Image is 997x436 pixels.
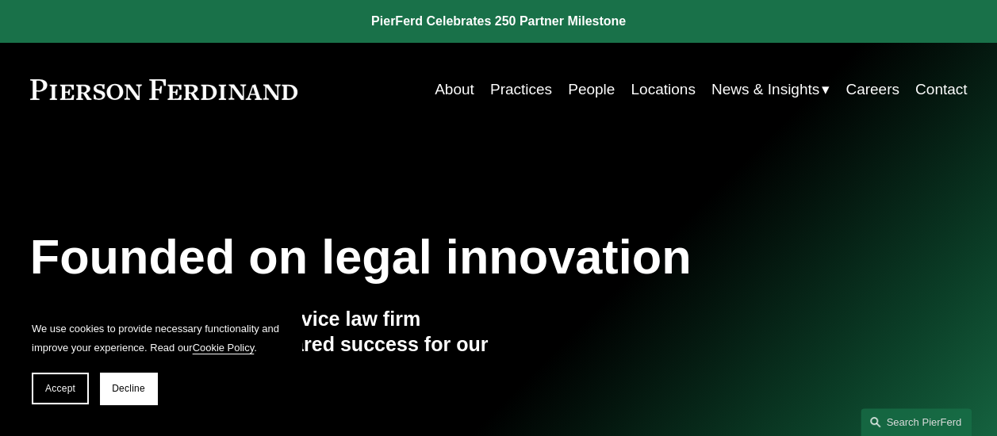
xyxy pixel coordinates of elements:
[861,408,972,436] a: Search this site
[490,75,552,105] a: Practices
[193,342,255,354] a: Cookie Policy
[568,75,615,105] a: People
[16,304,301,420] section: Cookie banner
[45,383,75,394] span: Accept
[100,373,157,404] button: Decline
[32,373,89,404] button: Accept
[435,75,474,105] a: About
[846,75,899,105] a: Careers
[32,319,286,357] p: We use cookies to provide necessary functionality and improve your experience. Read our .
[915,75,967,105] a: Contact
[631,75,695,105] a: Locations
[112,383,145,394] span: Decline
[30,229,811,285] h1: Founded on legal innovation
[711,76,819,103] span: News & Insights
[711,75,830,105] a: folder dropdown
